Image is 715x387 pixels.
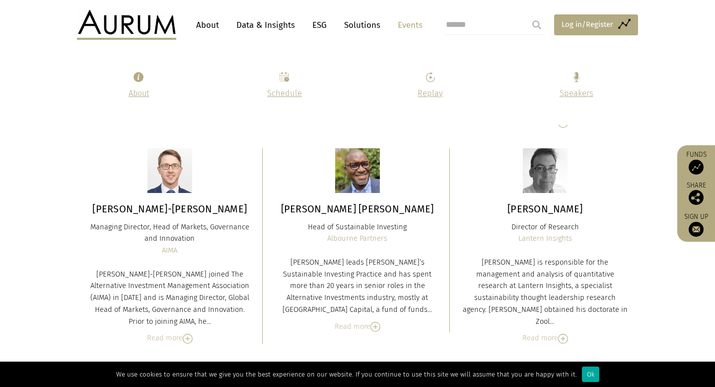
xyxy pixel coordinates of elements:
a: ESG [307,16,332,34]
a: Speakers [560,89,593,98]
img: Sign up to our newsletter [689,222,704,237]
img: Aurum [77,10,176,40]
img: Share this post [689,190,704,205]
div: Managing Director, Head of Markets, Governance and Innovation [87,221,252,345]
a: Solutions [339,16,385,34]
div: [PERSON_NAME]-[PERSON_NAME] joined The Alternative Investment Management Association (AIMA) in [D... [87,269,252,328]
div: Ok [582,367,599,382]
img: Read More [370,322,380,332]
div: Read more [87,332,252,344]
a: About [129,89,149,98]
font: Albourne Partners [327,234,387,243]
h3: [PERSON_NAME]-[PERSON_NAME] [87,203,252,215]
div: [PERSON_NAME] leads [PERSON_NAME]’s Sustainable Investing Practice and has spent more than 20 yea... [275,257,440,316]
input: Submit [527,15,547,35]
h3: [PERSON_NAME] [PERSON_NAME] [275,203,440,215]
a: Events [393,16,423,34]
a: Data & Insights [231,16,300,34]
img: Access Funds [689,160,704,175]
font: AIMA [162,246,177,255]
a: Funds [682,150,710,175]
div: Read more [275,321,440,333]
a: Schedule [267,89,302,98]
h3: [PERSON_NAME] [462,203,628,215]
a: Replay [418,89,443,98]
div: [PERSON_NAME] is responsible for the management and analysis of quantitative research at Lantern ... [462,257,628,328]
font: Lantern Insights [518,234,572,243]
span: Log in/Register [562,18,613,30]
a: Sign up [682,212,710,237]
div: Share [682,182,710,205]
div: Read more [462,332,628,344]
img: Read More [558,334,568,344]
a: About [191,16,224,34]
div: Director of Research [462,221,628,345]
img: Read More [183,334,193,344]
a: Log in/Register [554,14,638,35]
div: Head of Sustainable Investing [275,221,440,333]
